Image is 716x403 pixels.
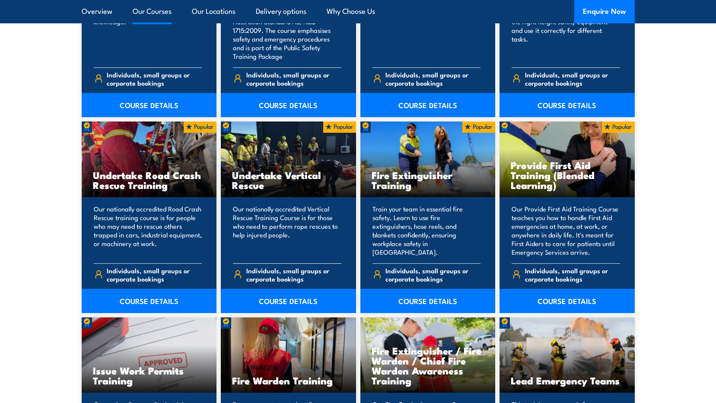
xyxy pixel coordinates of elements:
h3: Undertake Vertical Rescue [232,170,345,190]
p: Train your team in essential fire safety. Learn to use fire extinguishers, hose reels, and blanke... [372,205,481,256]
a: COURSE DETAILS [500,93,635,117]
h3: Undertake Road Crash Rescue Training [93,170,206,190]
p: Our nationally accredited Vertical Rescue Training Course is for those who need to perform rope r... [233,205,341,256]
a: COURSE DETAILS [82,289,217,313]
span: Individuals, small groups or corporate bookings [385,266,481,283]
a: COURSE DETAILS [500,289,635,313]
p: Our nationally accredited Road Crash Rescue training course is for people who may need to rescue ... [94,205,202,256]
a: COURSE DETAILS [82,93,217,117]
a: COURSE DETAILS [360,289,496,313]
h3: Provide First Aid Training (Blended Learning) [511,160,624,190]
p: Our Provide First Aid Training Course teaches you how to handle First Aid emergencies at home, at... [512,205,620,256]
a: COURSE DETAILS [360,93,496,117]
h3: Issue Work Permits Training [93,365,206,385]
h3: Fire Warden Training [232,375,345,385]
a: COURSE DETAILS [221,93,356,117]
span: Individuals, small groups or corporate bookings [525,70,620,87]
h3: Fire Extinguisher Training [372,170,484,190]
h3: Fire Extinguisher / Fire Warden / Chief Fire Warden Awareness Training [372,345,484,385]
h3: Lead Emergency Teams [511,375,624,385]
span: Individuals, small groups or corporate bookings [107,70,202,87]
span: Individuals, small groups or corporate bookings [525,266,620,283]
span: Individuals, small groups or corporate bookings [246,70,341,87]
span: Individuals, small groups or corporate bookings [385,70,481,87]
a: COURSE DETAILS [221,289,356,313]
span: Individuals, small groups or corporate bookings [107,266,202,283]
span: Individuals, small groups or corporate bookings [246,266,341,283]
